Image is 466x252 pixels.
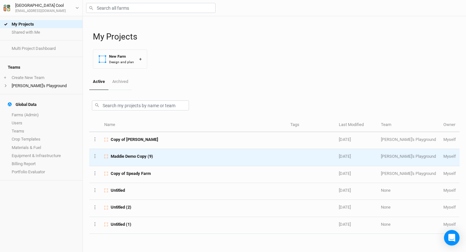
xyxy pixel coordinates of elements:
[101,118,287,132] th: Name
[93,50,147,69] button: New FarmDesign and plan+
[443,205,456,210] span: madison@propagateag.com
[377,166,439,183] td: [PERSON_NAME]'s Playground
[440,118,460,132] th: Owner
[339,205,351,210] span: Mar 9, 2025 12:41 PM
[339,137,351,142] span: Aug 5, 2025 10:17 AM
[443,188,456,193] span: madison@propagateag.com
[111,137,158,143] span: Copy of Otis Miller
[15,9,66,14] div: [EMAIL_ADDRESS][DOMAIN_NAME]
[139,56,142,63] div: +
[4,75,6,80] span: +
[377,132,439,149] td: [PERSON_NAME]'s Playground
[111,188,125,193] span: Untitled
[111,222,131,227] span: Untitled (1)
[443,171,456,176] span: madison@propagateag.com
[339,171,351,176] span: Apr 2, 2025 5:18 AM
[109,54,134,59] div: New Farm
[443,137,456,142] span: madison@propagateag.com
[335,118,377,132] th: Last Modified
[377,118,439,132] th: Team
[339,222,351,227] span: Nov 7, 2024 1:27 PM
[109,60,134,64] div: Design and plan
[339,154,351,159] span: May 28, 2025 7:31 AM
[443,154,456,159] span: madison@propagateag.com
[8,102,37,107] div: Global Data
[15,2,66,9] div: [GEOGRAPHIC_DATA] Cool
[444,230,460,246] div: Open Intercom Messenger
[93,32,460,42] h1: My Projects
[111,154,153,159] span: Maddie Demo Copy (9)
[287,118,335,132] th: Tags
[111,204,131,210] span: Untitled (2)
[443,222,456,227] span: madison@propagateag.com
[377,183,439,200] td: None
[86,3,216,13] input: Search all farms
[377,217,439,234] td: None
[377,200,439,217] td: None
[108,74,131,89] a: Archived
[111,171,151,177] span: Copy of Speady Farm
[89,74,108,90] a: Active
[4,61,79,74] h4: Teams
[3,2,79,14] button: [GEOGRAPHIC_DATA] Cool[EMAIL_ADDRESS][DOMAIN_NAME]
[92,100,189,110] input: Search my projects by name or team
[339,188,351,193] span: Mar 20, 2025 4:01 AM
[377,149,439,166] td: [PERSON_NAME]'s Playground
